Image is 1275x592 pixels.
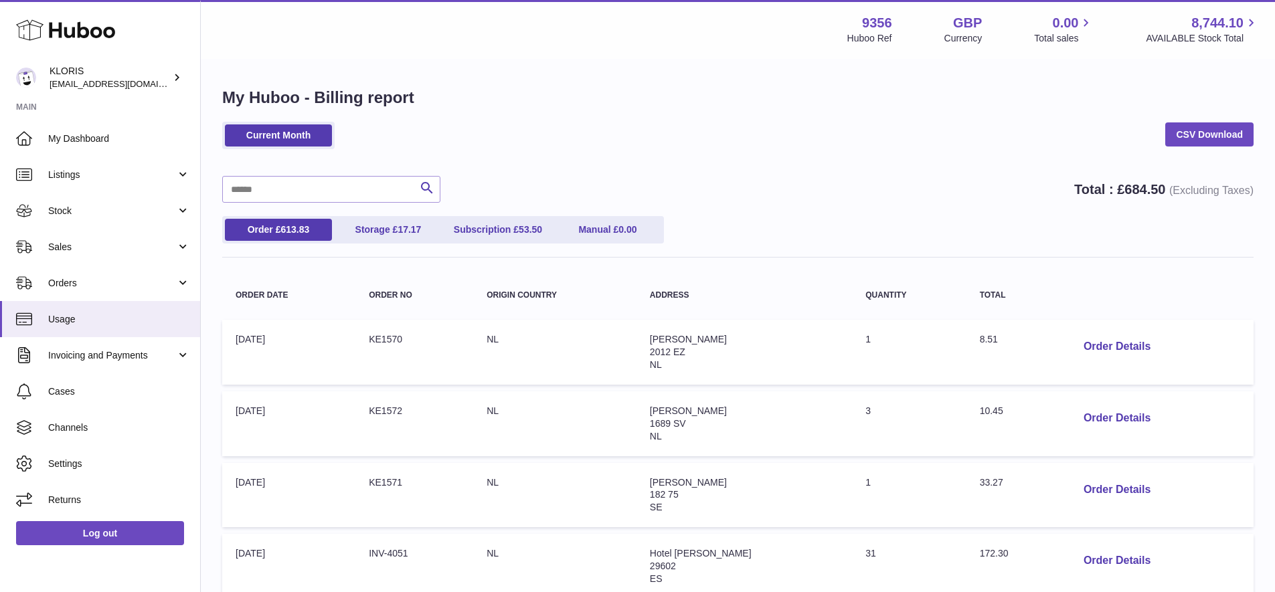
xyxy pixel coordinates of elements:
span: Hotel [PERSON_NAME] [650,548,752,559]
span: [EMAIL_ADDRESS][DOMAIN_NAME] [50,78,197,89]
span: 8.51 [980,334,998,344]
span: 17.17 [398,224,421,235]
span: 684.50 [1124,182,1165,197]
td: NL [473,463,636,528]
th: Order no [355,278,473,313]
span: Returns [48,494,190,506]
a: 0.00 Total sales [1034,14,1094,45]
span: Settings [48,458,190,470]
div: Huboo Ref [847,32,892,45]
strong: GBP [953,14,982,32]
td: NL [473,320,636,385]
span: NL [650,359,662,370]
button: Order Details [1073,476,1161,504]
span: 172.30 [980,548,1009,559]
span: 10.45 [980,405,1003,416]
span: Orders [48,277,176,290]
span: 0.00 [1053,14,1079,32]
span: [PERSON_NAME] [650,405,727,416]
span: 53.50 [519,224,542,235]
th: Address [636,278,852,313]
a: Current Month [225,124,332,146]
span: 2012 EZ [650,347,685,357]
a: CSV Download [1165,122,1254,146]
td: KE1572 [355,391,473,456]
span: 613.83 [280,224,309,235]
a: Manual £0.00 [554,219,661,241]
td: 3 [852,391,966,456]
span: 29602 [650,561,676,571]
a: 8,744.10 AVAILABLE Stock Total [1146,14,1259,45]
th: Total [966,278,1059,313]
span: 33.27 [980,477,1003,488]
span: ES [650,573,663,584]
td: KE1571 [355,463,473,528]
span: Stock [48,205,176,217]
button: Order Details [1073,405,1161,432]
th: Quantity [852,278,966,313]
span: 182 75 [650,489,679,500]
span: [PERSON_NAME] [650,477,727,488]
div: KLORIS [50,65,170,90]
span: Channels [48,421,190,434]
span: [PERSON_NAME] [650,334,727,344]
button: Order Details [1073,547,1161,575]
span: Sales [48,241,176,254]
a: Subscription £53.50 [444,219,551,241]
div: Currency [944,32,983,45]
strong: Total : £ [1074,182,1254,197]
span: Usage [48,313,190,326]
span: (Excluding Taxes) [1169,185,1254,196]
span: My Dashboard [48,132,190,145]
td: NL [473,391,636,456]
th: Order Date [222,278,355,313]
span: NL [650,431,662,441]
a: Storage £17.17 [335,219,442,241]
td: 1 [852,463,966,528]
button: Order Details [1073,333,1161,361]
strong: 9356 [862,14,892,32]
td: [DATE] [222,391,355,456]
span: AVAILABLE Stock Total [1146,32,1259,45]
td: 1 [852,320,966,385]
span: 1689 SV [650,418,686,429]
span: SE [650,502,663,512]
span: Cases [48,385,190,398]
td: KE1570 [355,320,473,385]
span: Invoicing and Payments [48,349,176,362]
a: Log out [16,521,184,545]
span: 8,744.10 [1191,14,1244,32]
td: [DATE] [222,463,355,528]
td: [DATE] [222,320,355,385]
a: Order £613.83 [225,219,332,241]
span: Total sales [1034,32,1094,45]
span: Listings [48,169,176,181]
h1: My Huboo - Billing report [222,87,1254,108]
img: huboo@kloriscbd.com [16,68,36,88]
span: 0.00 [618,224,636,235]
th: Origin Country [473,278,636,313]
